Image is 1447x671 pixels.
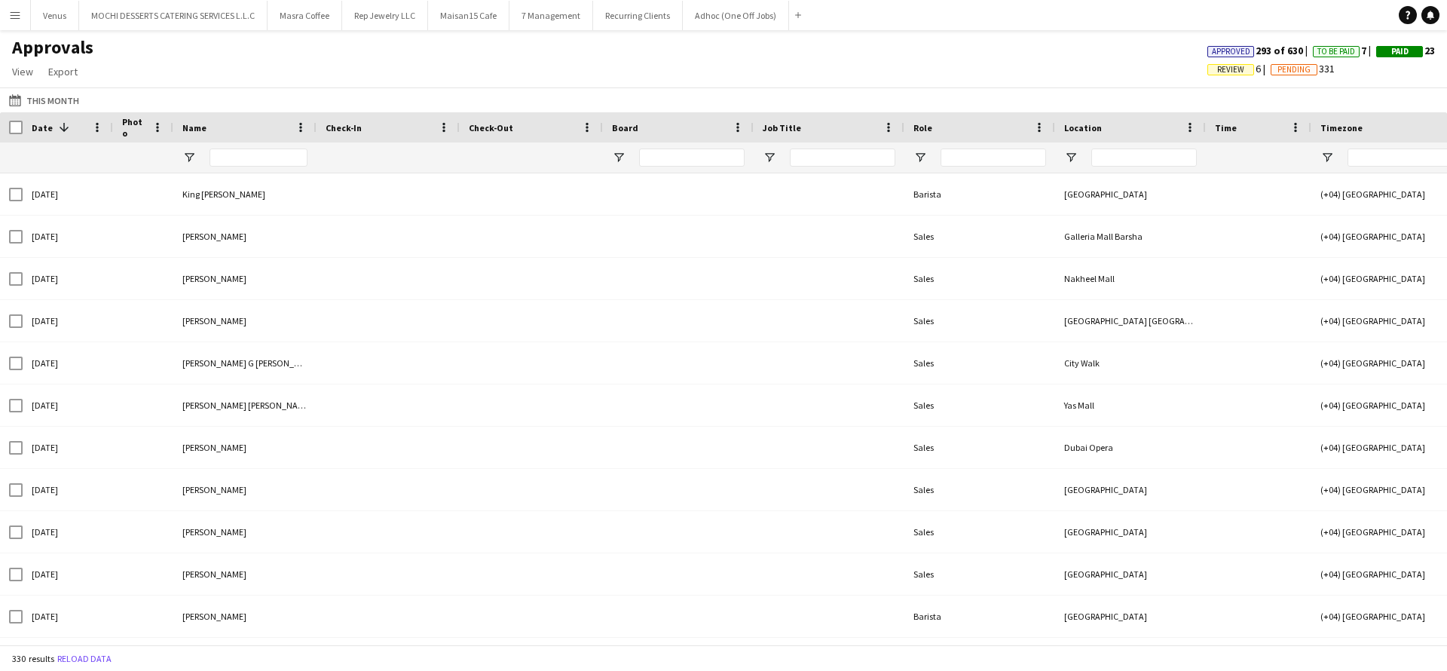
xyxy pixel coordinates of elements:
div: [DATE] [23,553,113,595]
div: [DATE] [23,300,113,342]
div: [DATE] [23,258,113,299]
div: King [PERSON_NAME] [173,173,317,215]
div: [PERSON_NAME] [173,258,317,299]
div: Dubai Opera [1055,427,1206,468]
div: Sales [904,511,1055,553]
input: Role Filter Input [941,149,1046,167]
div: Sales [904,342,1055,384]
button: Open Filter Menu [913,151,927,164]
a: Export [42,62,84,81]
span: Time [1215,122,1237,133]
span: 331 [1271,62,1335,75]
span: Check-In [326,122,362,133]
div: [PERSON_NAME] [173,427,317,468]
input: Name Filter Input [210,149,307,167]
button: Adhoc (One Off Jobs) [683,1,789,30]
div: Sales [904,427,1055,468]
div: Barista [904,173,1055,215]
div: Sales [904,258,1055,299]
button: Open Filter Menu [1320,151,1334,164]
input: Location Filter Input [1091,149,1197,167]
span: Pending [1277,65,1311,75]
button: Open Filter Menu [182,151,196,164]
div: Galleria Mall Barsha [1055,216,1206,257]
span: 6 [1207,62,1271,75]
div: Barista [904,596,1055,637]
button: 7 Management [509,1,593,30]
span: Check-Out [469,122,513,133]
div: [DATE] [23,427,113,468]
div: [PERSON_NAME] [173,216,317,257]
div: [PERSON_NAME] [PERSON_NAME] [173,385,317,426]
span: Board [612,122,638,133]
span: Approved [1212,47,1250,57]
span: 23 [1376,44,1435,57]
div: Yas Mall [1055,385,1206,426]
span: Paid [1391,47,1409,57]
span: Job Title [763,122,801,133]
span: 293 of 630 [1207,44,1313,57]
button: Open Filter Menu [763,151,776,164]
div: [DATE] [23,385,113,426]
button: This Month [6,91,82,109]
div: [PERSON_NAME] [173,511,317,553]
div: Sales [904,553,1055,595]
span: Name [182,122,206,133]
div: [DATE] [23,216,113,257]
div: [GEOGRAPHIC_DATA] [1055,469,1206,510]
span: View [12,65,33,78]
button: MOCHI DESSERTS CATERING SERVICES L.L.C [79,1,268,30]
div: [PERSON_NAME] [173,469,317,510]
div: [DATE] [23,596,113,637]
div: [GEOGRAPHIC_DATA] [1055,511,1206,553]
span: Review [1217,65,1244,75]
div: [PERSON_NAME] [173,596,317,637]
span: Date [32,122,53,133]
span: Timezone [1320,122,1363,133]
div: [PERSON_NAME] G [PERSON_NAME] [173,342,317,384]
div: [DATE] [23,511,113,553]
span: Location [1064,122,1102,133]
div: [GEOGRAPHIC_DATA] [GEOGRAPHIC_DATA] [1055,300,1206,342]
button: Open Filter Menu [612,151,626,164]
button: Maisan15 Cafe [428,1,509,30]
div: [DATE] [23,342,113,384]
button: Recurring Clients [593,1,683,30]
div: Sales [904,300,1055,342]
span: 7 [1313,44,1376,57]
input: Board Filter Input [639,149,745,167]
div: [DATE] [23,173,113,215]
input: Job Title Filter Input [790,149,895,167]
div: Sales [904,469,1055,510]
div: [PERSON_NAME] [173,300,317,342]
div: [GEOGRAPHIC_DATA] [1055,173,1206,215]
div: Nakheel Mall [1055,258,1206,299]
div: Sales [904,385,1055,426]
button: Reload data [54,651,115,667]
div: Sales [904,216,1055,257]
div: [GEOGRAPHIC_DATA] [1055,596,1206,637]
a: View [6,62,39,81]
div: [PERSON_NAME] [173,553,317,595]
button: Rep Jewelry LLC [342,1,428,30]
span: Role [913,122,932,133]
button: Masra Coffee [268,1,342,30]
div: [GEOGRAPHIC_DATA] [1055,553,1206,595]
div: [DATE] [23,469,113,510]
button: Open Filter Menu [1064,151,1078,164]
div: City Walk [1055,342,1206,384]
span: Photo [122,116,146,139]
span: Export [48,65,78,78]
button: Venus [31,1,79,30]
span: To Be Paid [1317,47,1355,57]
